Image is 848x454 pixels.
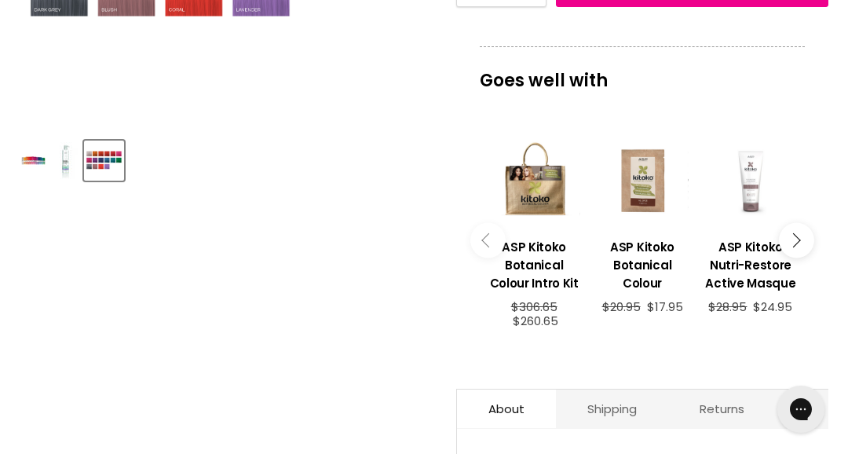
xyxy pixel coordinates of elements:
[704,226,797,300] a: View product:ASP Kitoko Nutri-Restore Active Masque
[708,298,747,315] span: $28.95
[84,141,124,181] button: ASP Kitoko Colour Dynamics
[596,226,689,300] a: View product:ASP Kitoko Botanical Colour
[17,136,438,181] div: Product thumbnails
[53,142,78,179] img: ASP Kitoko Colour Dynamics
[602,298,641,315] span: $20.95
[21,142,46,179] img: ASP Kitoko Colour Dynamics
[488,238,580,292] h3: ASP Kitoko Botanical Colour Intro Kit
[511,298,557,315] span: $306.65
[513,313,558,329] span: $260.65
[52,141,79,181] button: ASP Kitoko Colour Dynamics
[704,238,797,292] h3: ASP Kitoko Nutri-Restore Active Masque
[86,151,122,170] img: ASP Kitoko Colour Dynamics
[596,238,689,292] h3: ASP Kitoko Botanical Colour
[647,298,683,315] span: $17.95
[488,226,580,300] a: View product:ASP Kitoko Botanical Colour Intro Kit
[480,46,805,98] p: Goes well with
[457,390,556,428] a: About
[753,298,792,315] span: $24.95
[668,390,776,428] a: Returns
[20,141,47,181] button: ASP Kitoko Colour Dynamics
[556,390,668,428] a: Shipping
[769,380,832,438] iframe: Gorgias live chat messenger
